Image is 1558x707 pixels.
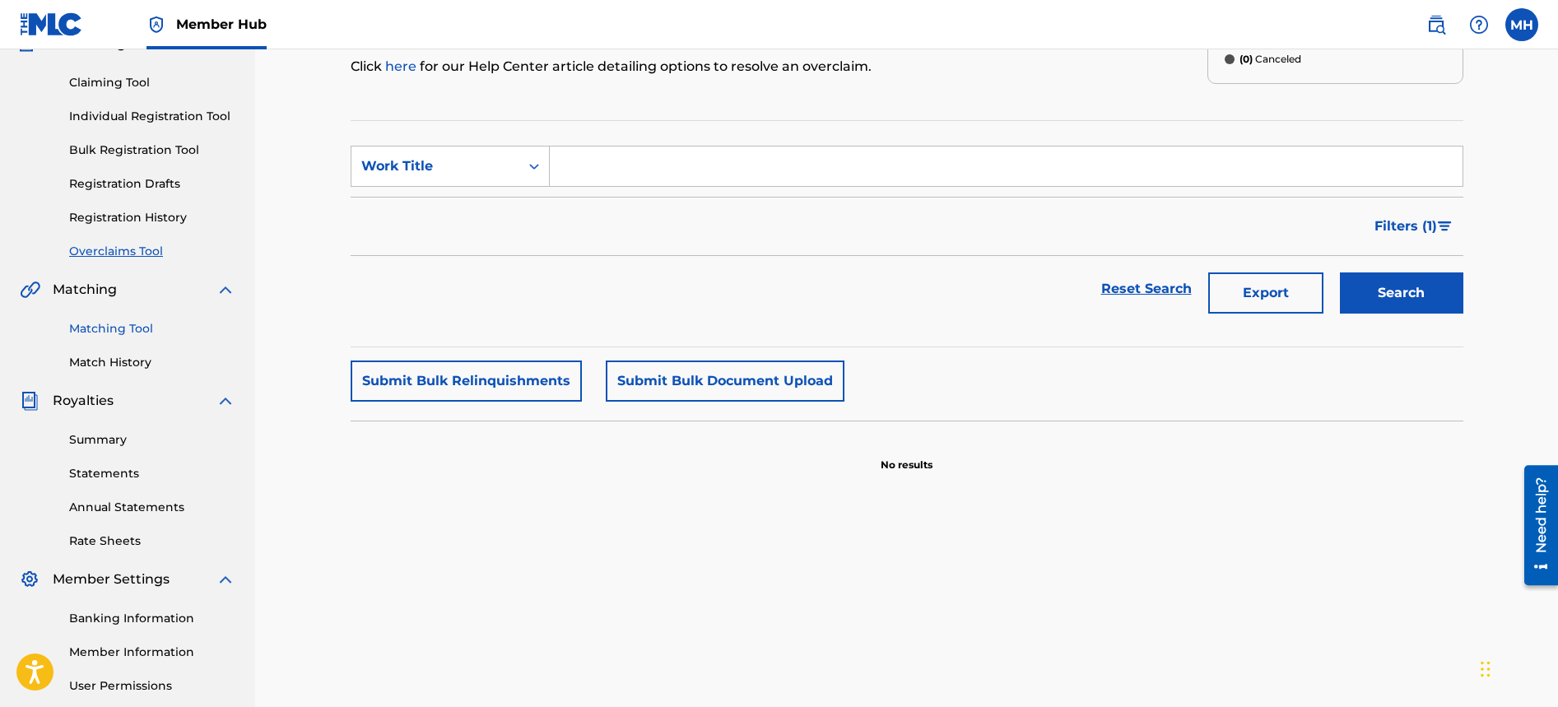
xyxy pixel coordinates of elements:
button: Export [1208,272,1323,314]
button: Search [1340,272,1463,314]
p: No results [881,438,932,472]
span: (0) [1239,53,1253,65]
a: Reset Search [1093,271,1200,307]
img: expand [216,570,235,589]
iframe: Chat Widget [1476,628,1558,707]
a: Claiming Tool [69,74,235,91]
a: Matching Tool [69,320,235,337]
a: Bulk Registration Tool [69,142,235,159]
a: Match History [69,354,235,371]
a: Member Information [69,644,235,661]
img: filter [1438,221,1452,231]
a: Individual Registration Tool [69,108,235,125]
img: expand [216,280,235,300]
img: MLC Logo [20,12,83,36]
span: Member Hub [176,15,267,34]
div: Work Title [361,156,509,176]
span: Royalties [53,391,114,411]
a: Overclaims Tool [69,243,235,260]
img: help [1469,15,1489,35]
img: search [1426,15,1446,35]
p: Canceled [1239,52,1301,67]
a: Summary [69,431,235,449]
div: Help [1463,8,1495,41]
a: Rate Sheets [69,533,235,550]
a: Annual Statements [69,499,235,516]
img: expand [216,391,235,411]
span: Member Settings [53,570,170,589]
form: Search Form [351,146,1463,322]
span: Filters ( 1 ) [1374,216,1437,236]
span: Matching [53,280,117,300]
a: User Permissions [69,677,235,695]
div: Drag [1481,644,1491,694]
a: here [385,58,420,74]
a: Statements [69,465,235,482]
a: Registration History [69,209,235,226]
p: Click for our Help Center article detailing options to resolve an overclaim. [351,57,1207,77]
button: Submit Bulk Document Upload [606,360,844,402]
img: Matching [20,280,40,300]
button: Filters (1) [1365,206,1463,247]
button: Submit Bulk Relinquishments [351,360,582,402]
a: Public Search [1420,8,1453,41]
img: Royalties [20,391,40,411]
a: Registration Drafts [69,175,235,193]
div: User Menu [1505,8,1538,41]
a: Banking Information [69,610,235,627]
img: Member Settings [20,570,40,589]
img: Top Rightsholder [146,15,166,35]
iframe: Resource Center [1512,459,1558,592]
